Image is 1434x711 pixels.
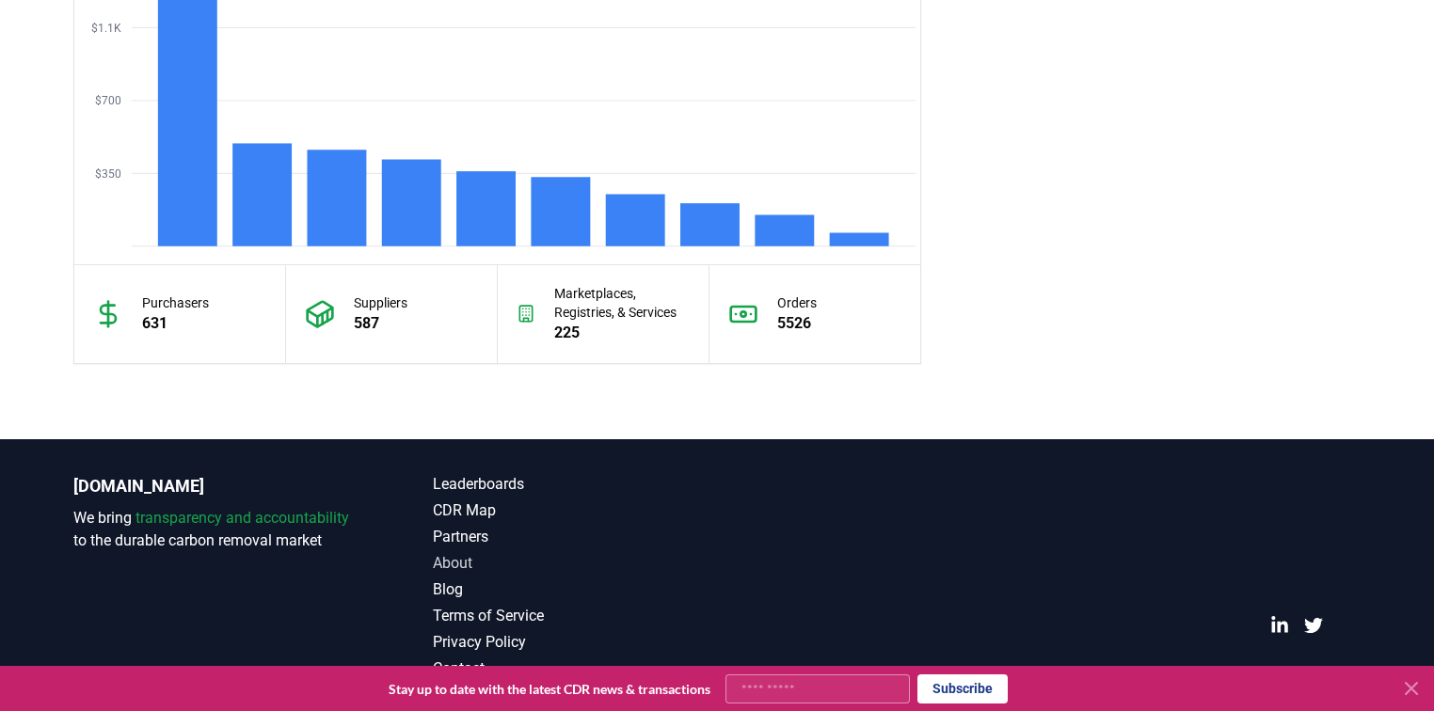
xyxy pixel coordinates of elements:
[73,473,358,499] p: [DOMAIN_NAME]
[91,22,121,35] tspan: $1.1K
[433,473,717,496] a: Leaderboards
[95,167,121,181] tspan: $350
[1136,665,1361,680] p: © 2025 [DOMAIN_NAME]. All rights reserved.
[95,94,121,107] tspan: $700
[73,507,358,552] p: We bring to the durable carbon removal market
[433,499,717,522] a: CDR Map
[554,284,689,322] p: Marketplaces, Registries, & Services
[142,312,209,335] p: 631
[433,552,717,575] a: About
[433,578,717,601] a: Blog
[354,312,407,335] p: 587
[142,293,209,312] p: Purchasers
[354,293,407,312] p: Suppliers
[433,657,717,680] a: Contact
[1270,616,1289,635] a: LinkedIn
[554,322,689,344] p: 225
[777,312,817,335] p: 5526
[1304,616,1323,635] a: Twitter
[433,526,717,548] a: Partners
[433,631,717,654] a: Privacy Policy
[135,509,349,527] span: transparency and accountability
[777,293,817,312] p: Orders
[433,605,717,627] a: Terms of Service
